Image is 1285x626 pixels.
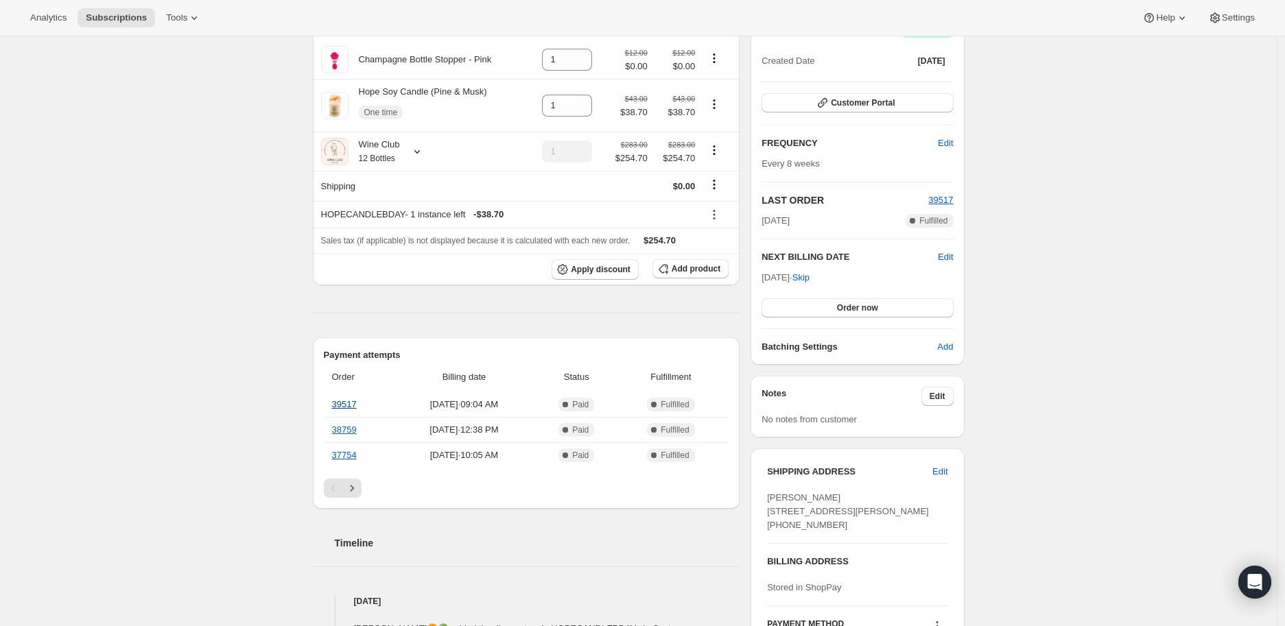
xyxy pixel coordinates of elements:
[762,136,938,150] h2: FREQUENCY
[762,272,810,282] span: [DATE] ·
[625,60,648,73] span: $0.00
[921,387,954,406] button: Edit
[349,53,492,67] div: Champagne Bottle Stopper - Pink
[615,152,648,165] span: $254.70
[672,49,695,57] small: $12.00
[673,181,696,191] span: $0.00
[397,448,532,462] span: [DATE] · 10:05 AM
[397,370,532,384] span: Billing date
[762,298,953,317] button: Order now
[622,370,720,384] span: Fulfillment
[571,264,630,275] span: Apply discount
[620,106,648,119] span: $38.70
[762,158,820,169] span: Every 8 weeks
[919,215,947,226] span: Fulfilled
[831,97,895,108] span: Customer Portal
[661,399,689,410] span: Fulfilled
[359,154,395,163] small: 12 Bottles
[837,302,878,313] span: Order now
[930,391,945,402] span: Edit
[762,250,938,264] h2: NEXT BILLING DATE
[910,51,954,71] button: [DATE]
[767,465,932,479] h3: SHIPPING ADDRESS
[656,106,695,119] span: $38.70
[784,267,818,289] button: Skip
[332,399,357,409] a: 39517
[473,208,504,221] span: - $38.70
[313,171,528,201] th: Shipping
[1156,12,1175,23] span: Help
[938,136,953,150] span: Edit
[656,60,695,73] span: $0.00
[928,193,953,207] button: 39517
[762,93,953,112] button: Customer Portal
[703,143,725,158] button: Product actions
[1200,8,1263,27] button: Settings
[762,414,857,424] span: No notes from customer
[703,177,725,192] button: Shipping actions
[572,450,589,461] span: Paid
[767,492,929,530] span: [PERSON_NAME] [STREET_ADDRESS][PERSON_NAME] [PHONE_NUMBER]
[313,594,740,608] h4: [DATE]
[364,107,398,118] span: One time
[324,348,729,362] h2: Payment attempts
[86,12,147,23] span: Subscriptions
[918,56,945,67] span: [DATE]
[652,259,729,278] button: Add product
[540,370,613,384] span: Status
[572,399,589,410] span: Paid
[928,195,953,205] a: 39517
[30,12,67,23] span: Analytics
[661,450,689,461] span: Fulfilled
[1222,12,1255,23] span: Settings
[762,54,814,68] span: Created Date
[321,236,630,245] span: Sales tax (if applicable) is not displayed because it is calculated with each new order.
[335,536,740,550] h2: Timeline
[625,95,648,103] small: $43.00
[397,398,532,411] span: [DATE] · 09:04 AM
[397,423,532,437] span: [DATE] · 12:38 PM
[321,138,349,165] img: product img
[22,8,75,27] button: Analytics
[672,263,720,274] span: Add product
[703,51,725,66] button: Product actions
[158,8,209,27] button: Tools
[930,132,961,154] button: Edit
[1134,8,1196,27] button: Help
[166,12,187,23] span: Tools
[342,479,362,498] button: Next
[78,8,155,27] button: Subscriptions
[924,461,956,483] button: Edit
[937,340,953,354] span: Add
[349,85,487,126] div: Hope Soy Candle (Pine & Musk)
[324,362,393,392] th: Order
[572,424,589,435] span: Paid
[792,271,810,285] span: Skip
[1238,566,1271,599] div: Open Intercom Messenger
[929,336,961,358] button: Add
[668,141,695,149] small: $283.00
[762,387,921,406] h3: Notes
[349,138,400,165] div: Wine Club
[552,259,639,280] button: Apply discount
[767,582,841,592] span: Stored in ShopPay
[938,250,953,264] button: Edit
[656,152,695,165] span: $254.70
[321,92,349,119] img: product img
[661,424,689,435] span: Fulfilled
[703,97,725,112] button: Product actions
[672,95,695,103] small: $43.00
[332,424,357,435] a: 38759
[321,46,349,73] img: product img
[762,193,928,207] h2: LAST ORDER
[332,450,357,460] a: 37754
[644,235,676,245] span: $254.70
[762,340,937,354] h6: Batching Settings
[625,49,648,57] small: $12.00
[324,479,729,498] nav: Pagination
[321,208,696,221] div: HOPECANDLEBDAY - 1 instance left
[762,214,790,228] span: [DATE]
[767,555,947,568] h3: BILLING ADDRESS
